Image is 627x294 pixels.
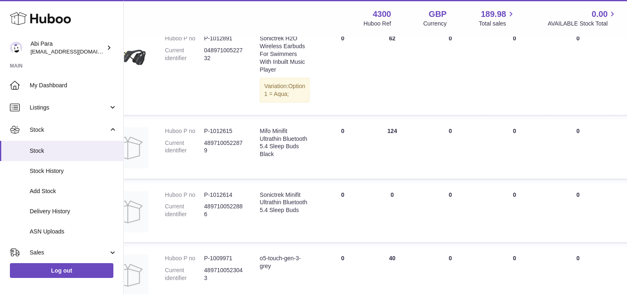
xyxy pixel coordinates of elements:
dt: Huboo P no [165,127,204,135]
td: 0 [417,183,484,243]
div: o5-touch-gen-3-grey [260,254,310,270]
span: Stock [30,147,117,155]
span: 0 [576,191,580,198]
a: Log out [10,263,113,278]
div: Huboo Ref [364,20,391,28]
span: AVAILABLE Stock Total [547,20,617,28]
div: Currency [423,20,447,28]
span: 0.00 [592,9,608,20]
dd: P-1012615 [204,127,243,135]
td: 0 [484,183,545,243]
div: Mifo Minifit Ultrathin Bluetooth 5.4 Sleep Buds Black [260,127,310,159]
span: Sales [30,249,108,257]
span: Option 1 = Aqua; [264,83,305,97]
td: 0 [318,183,367,243]
td: 62 [367,26,417,114]
span: Listings [30,104,108,112]
span: My Dashboard [30,82,117,89]
span: [EMAIL_ADDRESS][DOMAIN_NAME] [31,48,121,55]
a: 0.00 AVAILABLE Stock Total [547,9,617,28]
div: Abi Para [31,40,105,56]
dt: Current identifier [165,139,204,155]
strong: 4300 [373,9,391,20]
td: 0 [318,119,367,179]
dd: P-1009971 [204,254,243,262]
span: ASN Uploads [30,228,117,236]
img: product image [107,127,148,168]
span: Delivery History [30,208,117,215]
dd: 4897100522879 [204,139,243,155]
span: Total sales [479,20,515,28]
dt: Huboo P no [165,35,204,42]
dd: 4897100523043 [204,266,243,282]
dd: P-1012891 [204,35,243,42]
span: Stock History [30,167,117,175]
td: 0 [484,26,545,114]
td: 0 [417,119,484,179]
dt: Current identifier [165,203,204,218]
span: 0 [576,35,580,42]
div: Sonictrek H2O Wireless Earbuds For Swimmers With Inbuilt Music Player [260,35,310,73]
img: product image [107,35,148,76]
img: Abi@mifo.co.uk [10,42,22,54]
dt: Current identifier [165,266,204,282]
td: 0 [417,26,484,114]
dt: Current identifier [165,47,204,62]
a: 189.98 Total sales [479,9,515,28]
dt: Huboo P no [165,191,204,199]
span: 189.98 [481,9,506,20]
span: 0 [576,128,580,134]
dd: 04897100522732 [204,47,243,62]
dt: Huboo P no [165,254,204,262]
dd: 4897100522886 [204,203,243,218]
div: Variation: [260,78,310,103]
div: Sonictrek Minifit Ultrathin Bluetooth 5.4 Sleep Buds [260,191,310,215]
span: Stock [30,126,108,134]
td: 0 [318,26,367,114]
span: 0 [576,255,580,261]
img: product image [107,191,148,232]
span: Add Stock [30,187,117,195]
td: 0 [484,119,545,179]
dd: P-1012614 [204,191,243,199]
td: 124 [367,119,417,179]
td: 0 [367,183,417,243]
strong: GBP [429,9,446,20]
